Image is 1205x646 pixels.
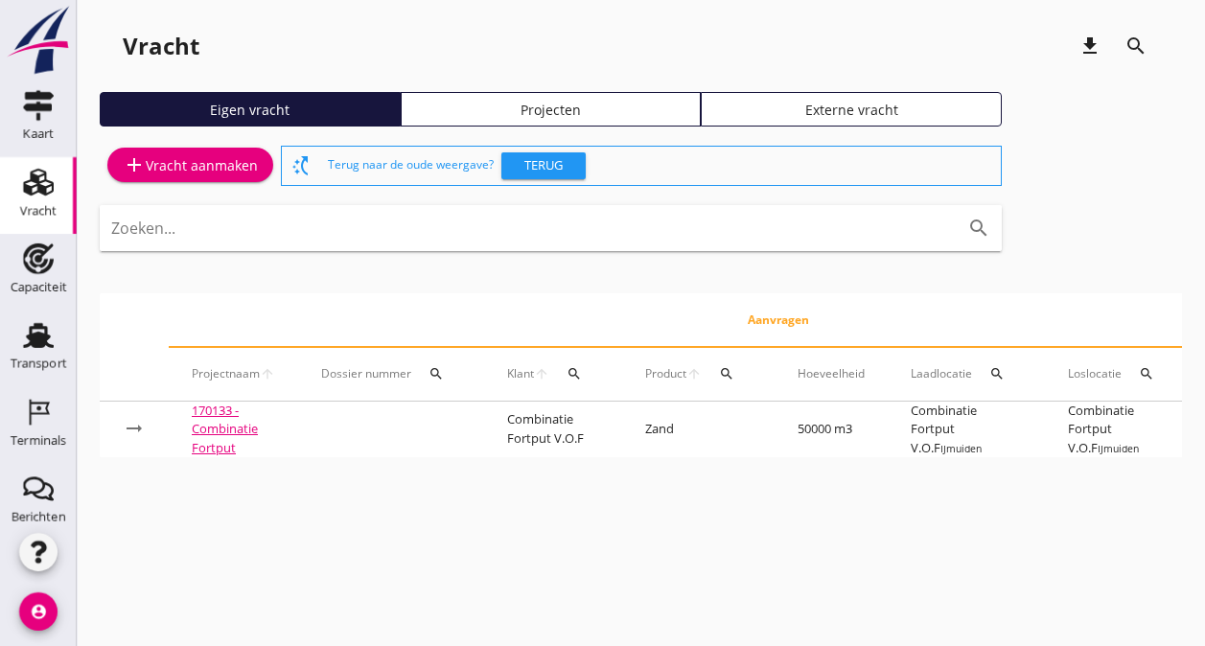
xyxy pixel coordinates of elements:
div: Projecten [409,100,693,120]
i: add [123,153,146,176]
td: Zand [622,402,775,458]
div: Vracht [20,204,58,217]
i: search [989,366,1005,381]
div: Terug [509,156,578,175]
i: search [1139,366,1154,381]
div: Terug naar de oude weergave? [328,147,993,185]
i: search [1124,35,1147,58]
small: IJmuiden [940,442,982,455]
a: Projecten [401,92,702,127]
i: download [1078,35,1101,58]
i: arrow_upward [260,366,275,381]
i: search [429,366,444,381]
div: Kaart [23,127,54,140]
div: Capaciteit [11,281,67,293]
a: Vracht aanmaken [107,148,273,182]
div: Dossier nummer [321,351,461,397]
div: Berichten [12,511,66,523]
a: 170133 - Combinatie Fortput [192,402,258,456]
span: 50000 m3 [798,420,852,437]
i: search [967,217,990,240]
div: Terminals [11,434,66,447]
td: Combinatie Fortput V.O.F [888,402,1045,458]
img: logo-small.a267ee39.svg [4,5,73,76]
div: Externe vracht [709,100,993,120]
div: Vracht aanmaken [123,153,258,176]
i: arrow_upward [534,366,549,381]
button: Terug [501,152,586,179]
div: Vracht [123,31,199,61]
input: Zoeken... [111,213,937,243]
span: Klant [507,365,534,382]
i: search [567,366,582,381]
td: Combinatie Fortput V.O.F [484,402,622,458]
div: Loslocatie [1068,351,1171,397]
div: Eigen vracht [108,100,392,120]
i: arrow_upward [686,366,702,381]
span: Product [645,365,686,382]
a: Externe vracht [701,92,1002,127]
div: Transport [11,358,67,370]
div: Hoeveelheid [798,365,865,382]
td: Combinatie Fortput V.O.F [1045,402,1194,458]
span: Projectnaam [192,365,260,382]
i: account_circle [19,592,58,631]
i: search [719,366,734,381]
a: Eigen vracht [100,92,401,127]
small: IJmuiden [1098,442,1139,455]
i: switch_access_shortcut [290,154,313,177]
i: arrow_right_alt [123,417,146,440]
div: Laadlocatie [911,351,1022,397]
